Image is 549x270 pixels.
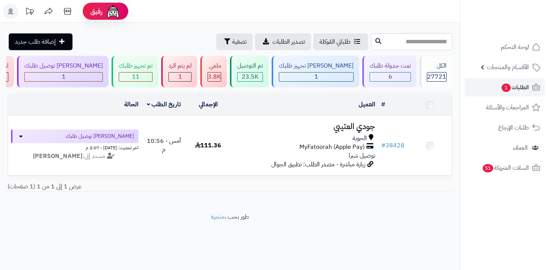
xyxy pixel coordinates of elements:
div: ملغي [208,62,221,70]
div: 1 [279,73,353,81]
span: الحوية [352,134,367,143]
span: رفيق [90,7,102,16]
span: 1 [502,84,511,92]
div: 3839 [208,73,221,81]
div: الكل [427,62,447,70]
a: الكل27721 [418,56,454,87]
div: عرض 1 إلى 1 من 1 (1 صفحات) [2,182,230,191]
span: [PERSON_NAME] توصيل طلبك [66,133,134,140]
a: ملغي 3.8K [199,56,228,87]
div: 11 [119,73,152,81]
a: تصدير الطلبات [255,33,311,50]
a: الحالة [124,100,138,109]
span: 1 [178,72,182,81]
span: توصيل شبرا [349,151,375,160]
span: 1 [62,72,66,81]
div: 1 [169,73,191,81]
span: زيارة مباشرة - مصدر الطلب: تطبيق الجوال [271,160,365,169]
span: 11 [132,72,140,81]
a: السلات المتروكة51 [465,159,544,177]
span: السلات المتروكة [482,163,529,173]
a: تاريخ الطلب [147,100,181,109]
a: تم تجهيز طلبك 11 [110,56,160,87]
div: تم تجهيز طلبك [119,62,153,70]
span: # [381,141,385,150]
a: #38428 [381,141,404,150]
span: MyFatoorah (Apple Pay) [299,143,365,152]
a: لم يتم الرد 1 [160,56,199,87]
div: اخر تحديث: [DATE] - 2:07 م [11,143,138,151]
a: العملاء [465,139,544,157]
a: المراجعات والأسئلة [465,98,544,117]
a: [PERSON_NAME] توصيل طلبك 1 [16,56,110,87]
a: لوحة التحكم [465,38,544,56]
div: [PERSON_NAME] توصيل طلبك [24,62,103,70]
a: [PERSON_NAME] تجهيز طلبك 1 [270,56,361,87]
div: لم يتم الرد [168,62,192,70]
strong: [PERSON_NAME] [33,152,82,161]
a: الإجمالي [199,100,218,109]
div: مسند إلى: [5,152,144,161]
div: تم التوصيل [237,62,263,70]
div: 23489 [238,73,263,81]
span: تصدير الطلبات [272,37,305,46]
div: 6 [370,73,411,81]
span: 6 [389,72,392,81]
div: [PERSON_NAME] تجهيز طلبك [279,62,354,70]
div: تمت جدولة طلبك [370,62,411,70]
a: العميل [359,100,375,109]
span: العملاء [513,142,528,153]
span: طلبات الإرجاع [498,122,529,133]
span: 1 [315,72,318,81]
a: متجرة [211,212,225,221]
a: تم التوصيل 23.5K [228,56,270,87]
span: طلباتي المُوكلة [319,37,351,46]
a: الطلبات1 [465,78,544,96]
span: أمس - 10:56 م [147,136,181,154]
span: لوحة التحكم [501,42,529,52]
a: تمت جدولة طلبك 6 [361,56,418,87]
span: إضافة طلب جديد [15,37,56,46]
button: تصفية [216,33,253,50]
img: ai-face.png [105,4,121,19]
span: 51 [483,164,493,172]
span: الأقسام والمنتجات [487,62,529,73]
span: المراجعات والأسئلة [486,102,529,113]
span: تصفية [232,37,247,46]
span: 23.5K [242,72,258,81]
a: طلباتي المُوكلة [313,33,368,50]
span: 3.8K [208,72,221,81]
a: إضافة طلب جديد [9,33,72,50]
div: 1 [25,73,102,81]
span: 27721 [427,72,446,81]
h3: جودي العتيبي [233,122,375,131]
a: تحديثات المنصة [20,4,39,21]
span: الطلبات [501,82,529,93]
span: 111.36 [195,141,221,150]
a: طلبات الإرجاع [465,118,544,137]
a: # [381,100,385,109]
